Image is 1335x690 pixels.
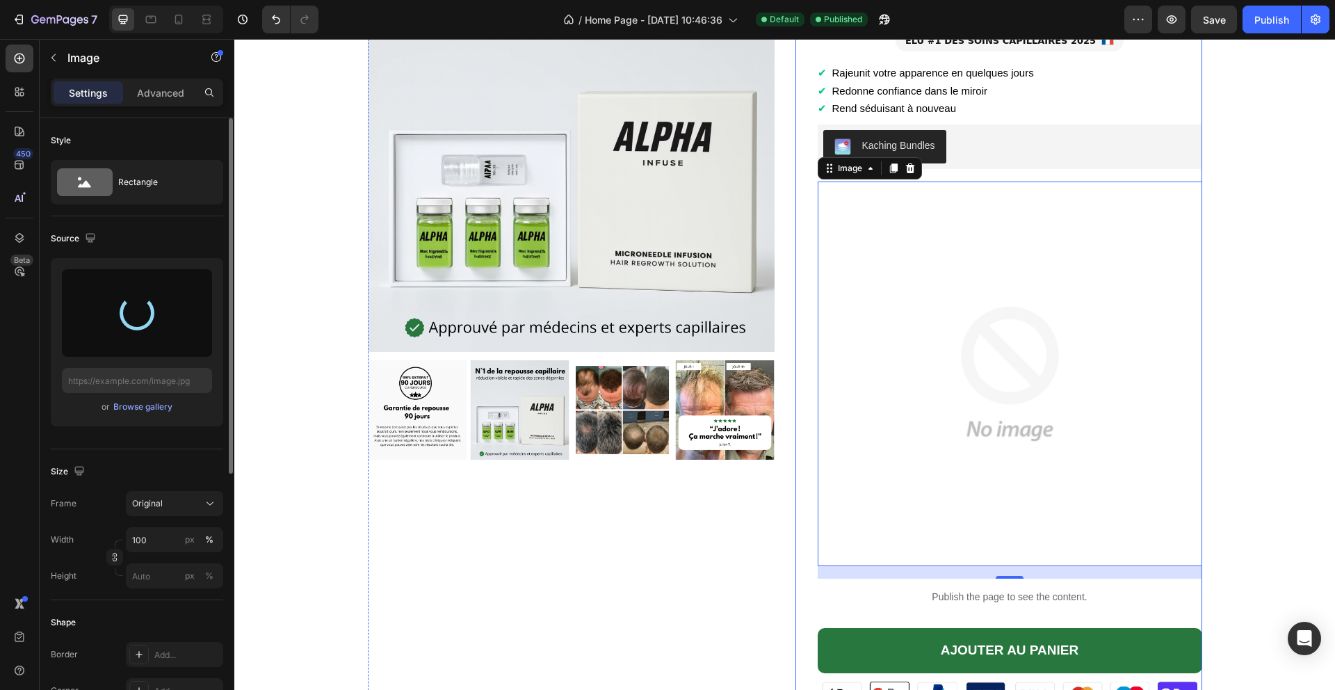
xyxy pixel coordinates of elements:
[62,368,212,393] input: https://example.com/image.jpg
[181,531,198,548] button: %
[1243,6,1301,33] button: Publish
[67,49,186,66] p: Image
[262,6,318,33] div: Undo/Redo
[583,143,968,527] img: no-image-2048-5e88c1b20e087fb7bbe9a3771824e743c244f437e4f8ba93bbf7b11b53f7824c_large.gif
[1191,6,1237,33] button: Save
[10,255,33,266] div: Beta
[185,533,195,546] div: px
[51,463,88,481] div: Size
[583,25,968,43] li: Rajeunit votre apparence en quelques jours
[51,533,74,546] label: Width
[1254,13,1289,27] div: Publish
[578,13,582,27] span: /
[201,531,218,548] button: px
[1288,622,1321,655] div: Open Intercom Messenger
[181,568,198,584] button: %
[824,13,862,26] span: Published
[600,99,617,116] img: KachingBundles.png
[113,400,173,414] button: Browse gallery
[628,99,701,114] div: Kaching Bundles
[13,148,33,159] div: 450
[205,570,213,582] div: %
[51,134,71,147] div: Style
[583,589,968,634] button: AJOUTER AU PANIER
[770,13,799,26] span: Default
[583,551,968,565] p: Publish the page to see the content.
[583,63,592,75] span: ✔
[234,39,1335,690] iframe: Design area
[585,13,722,27] span: Home Page - [DATE] 10:46:36
[185,570,195,582] div: px
[51,570,76,582] label: Height
[706,603,844,620] div: AJOUTER AU PANIER
[205,533,213,546] div: %
[132,497,163,510] span: Original
[583,61,968,79] li: Rend séduisant à nouveau
[589,91,712,125] button: Kaching Bundles
[51,648,78,661] div: Border
[201,568,218,584] button: px
[583,28,592,40] span: ✔
[51,497,76,510] label: Frame
[118,166,203,198] div: Rectangle
[126,563,223,588] input: px%
[137,86,184,100] p: Advanced
[583,46,592,58] span: ✔
[583,43,968,61] li: Redonne confiance dans le miroir
[102,399,110,415] span: or
[91,11,97,28] p: 7
[126,527,223,552] input: px%
[583,638,968,673] img: gempages_577413340163212179-cf6918db-a3c0-406d-b079-d796502bed40.webp
[69,86,108,100] p: Settings
[154,649,220,661] div: Add...
[126,491,223,516] button: Original
[6,6,104,33] button: 7
[1203,14,1226,26] span: Save
[113,401,172,413] div: Browse gallery
[51,230,99,248] div: Source
[601,123,631,136] div: Image
[51,616,76,629] div: Shape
